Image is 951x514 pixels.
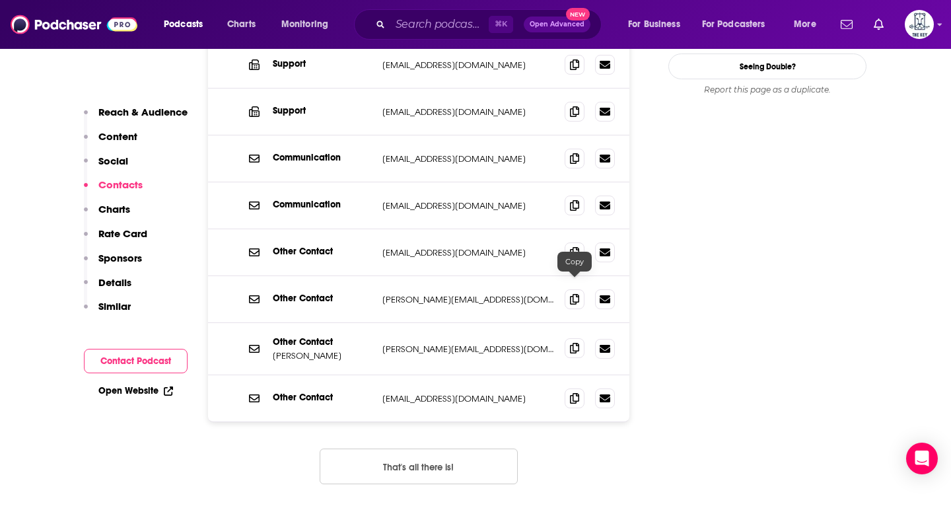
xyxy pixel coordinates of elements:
p: Communication [273,199,372,210]
span: Monitoring [281,15,328,34]
p: [EMAIL_ADDRESS][DOMAIN_NAME] [382,393,554,404]
button: open menu [693,14,785,35]
a: Open Website [98,385,173,396]
a: Charts [219,14,264,35]
p: [PERSON_NAME] [273,350,372,361]
button: Content [84,130,137,155]
p: Contacts [98,178,143,191]
button: Sponsors [84,252,142,276]
button: Social [84,155,128,179]
p: Similar [98,300,131,312]
button: open menu [619,14,697,35]
span: Charts [227,15,256,34]
p: [EMAIL_ADDRESS][DOMAIN_NAME] [382,247,554,258]
p: Support [273,105,372,116]
span: Logged in as TheKeyPR [905,10,934,39]
p: Sponsors [98,252,142,264]
p: Other Contact [273,293,372,304]
p: Rate Card [98,227,147,240]
button: Contacts [84,178,143,203]
button: Nothing here. [320,449,518,484]
button: open menu [785,14,833,35]
p: Support [273,58,372,69]
p: [PERSON_NAME][EMAIL_ADDRESS][DOMAIN_NAME] [382,344,554,355]
button: Show profile menu [905,10,934,39]
span: More [794,15,816,34]
span: For Business [628,15,680,34]
p: Reach & Audience [98,106,188,118]
a: Show notifications dropdown [868,13,889,36]
button: Details [84,276,131,301]
button: open menu [155,14,220,35]
p: Details [98,276,131,289]
input: Search podcasts, credits, & more... [390,14,489,35]
p: [EMAIL_ADDRESS][DOMAIN_NAME] [382,59,554,71]
div: Report this page as a duplicate. [668,85,866,95]
p: Content [98,130,137,143]
span: ⌘ K [489,16,513,33]
a: Seeing Double? [668,54,866,79]
p: [EMAIL_ADDRESS][DOMAIN_NAME] [382,106,554,118]
button: Contact Podcast [84,349,188,373]
span: Open Advanced [530,21,584,28]
div: Search podcasts, credits, & more... [367,9,614,40]
p: [PERSON_NAME][EMAIL_ADDRESS][DOMAIN_NAME] [382,294,554,305]
span: Podcasts [164,15,203,34]
p: Other Contact [273,392,372,403]
button: Charts [84,203,130,227]
span: For Podcasters [702,15,765,34]
a: Show notifications dropdown [835,13,858,36]
img: Podchaser - Follow, Share and Rate Podcasts [11,12,137,37]
p: Communication [273,152,372,163]
button: Open AdvancedNew [524,17,590,32]
div: Open Intercom Messenger [906,443,938,474]
button: Reach & Audience [84,106,188,130]
button: Similar [84,300,131,324]
button: Rate Card [84,227,147,252]
p: Charts [98,203,130,215]
p: Social [98,155,128,167]
p: Other Contact [273,336,372,348]
div: Copy [557,252,592,272]
span: New [566,8,590,20]
p: [EMAIL_ADDRESS][DOMAIN_NAME] [382,153,554,165]
p: [EMAIL_ADDRESS][DOMAIN_NAME] [382,200,554,211]
img: User Profile [905,10,934,39]
p: Other Contact [273,246,372,257]
button: open menu [272,14,345,35]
